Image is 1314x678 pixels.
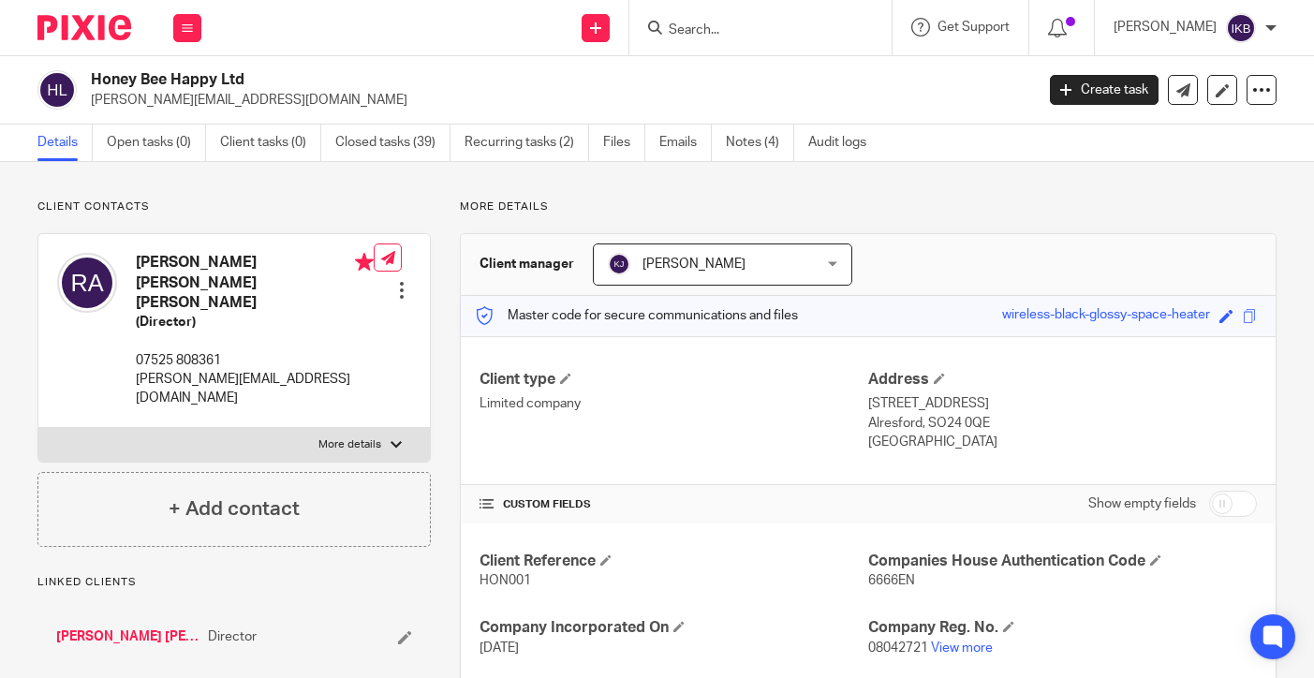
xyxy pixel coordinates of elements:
a: Create task [1050,75,1159,105]
h4: Client Reference [480,552,868,571]
img: Pixie [37,15,131,40]
img: svg%3E [1226,13,1256,43]
p: Alresford, SO24 0QE [868,414,1257,433]
h4: Address [868,370,1257,390]
p: More details [318,437,381,452]
a: Client tasks (0) [220,125,321,161]
h4: Company Incorporated On [480,618,868,638]
img: svg%3E [608,253,630,275]
a: Emails [659,125,712,161]
h4: Companies House Authentication Code [868,552,1257,571]
p: Master code for secure communications and files [475,306,798,325]
a: View more [931,641,993,655]
div: wireless-black-glossy-space-heater [1002,305,1210,327]
p: [STREET_ADDRESS] [868,394,1257,413]
a: Files [603,125,645,161]
h2: Honey Bee Happy Ltd [91,70,835,90]
a: Closed tasks (39) [335,125,450,161]
img: svg%3E [37,70,77,110]
span: [DATE] [480,641,519,655]
span: Director [208,627,257,646]
h4: + Add contact [169,494,300,523]
a: Details [37,125,93,161]
h5: (Director) [136,313,374,332]
label: Show empty fields [1088,494,1196,513]
a: Notes (4) [726,125,794,161]
p: Client contacts [37,199,431,214]
i: Primary [355,253,374,272]
p: [GEOGRAPHIC_DATA] [868,433,1257,451]
a: [PERSON_NAME] [PERSON_NAME] [56,627,199,646]
h4: [PERSON_NAME] [PERSON_NAME] [PERSON_NAME] [136,253,374,313]
h3: Client manager [480,255,574,273]
span: 6666EN [868,574,915,587]
a: Audit logs [808,125,880,161]
p: More details [460,199,1277,214]
p: 07525 808361 [136,351,374,370]
p: [PERSON_NAME][EMAIL_ADDRESS][DOMAIN_NAME] [136,370,374,408]
p: Linked clients [37,575,431,590]
input: Search [667,22,835,39]
span: Get Support [938,21,1010,34]
p: Limited company [480,394,868,413]
h4: Company Reg. No. [868,618,1257,638]
p: [PERSON_NAME][EMAIL_ADDRESS][DOMAIN_NAME] [91,91,1022,110]
span: [PERSON_NAME] [642,258,746,271]
a: Open tasks (0) [107,125,206,161]
span: 08042721 [868,641,928,655]
p: [PERSON_NAME] [1114,18,1217,37]
span: HON001 [480,574,531,587]
h4: Client type [480,370,868,390]
a: Recurring tasks (2) [465,125,589,161]
h4: CUSTOM FIELDS [480,497,868,512]
img: svg%3E [57,253,117,313]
